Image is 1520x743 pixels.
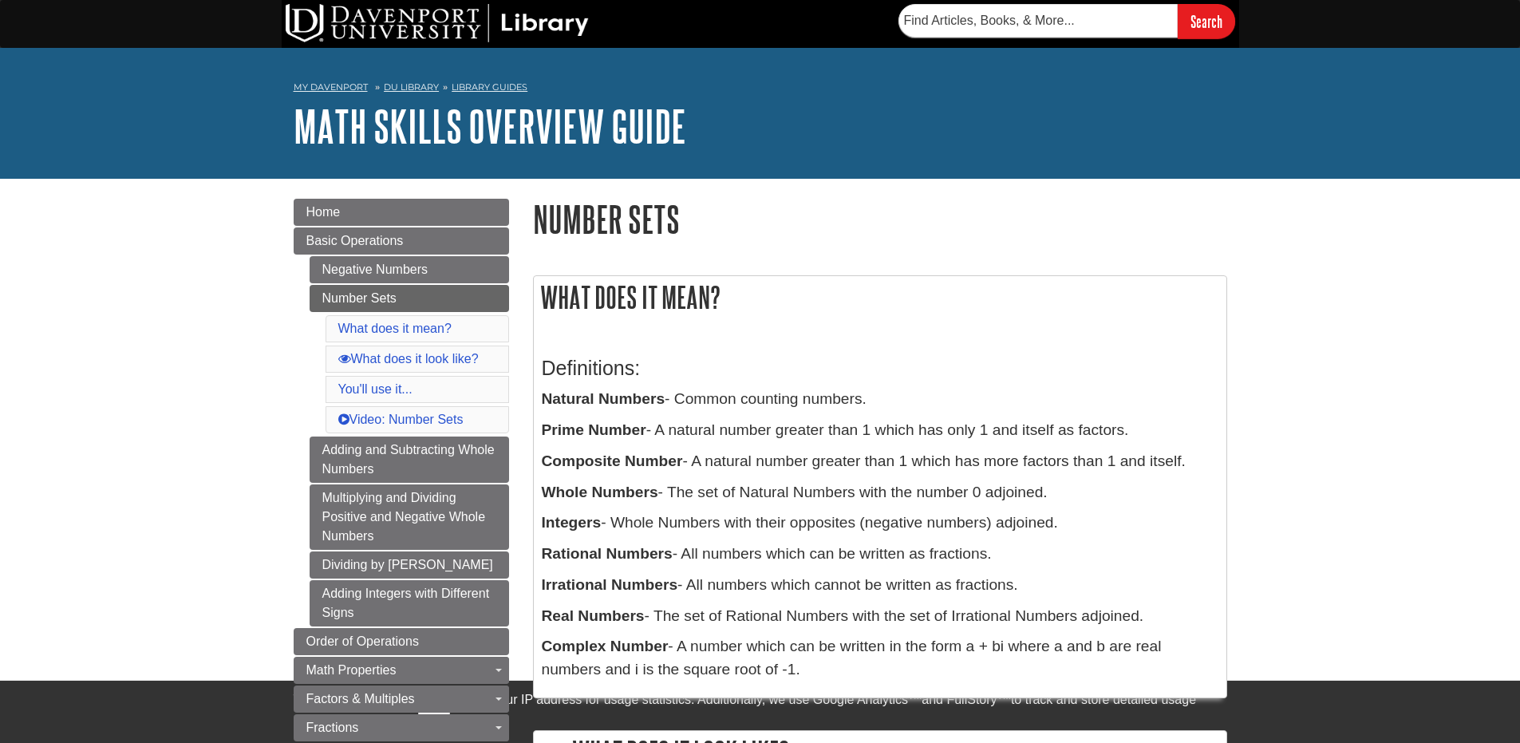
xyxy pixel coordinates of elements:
b: Real Numbers [542,607,645,624]
p: - A natural number greater than 1 which has only 1 and itself as factors. [542,419,1218,442]
input: Search [1178,4,1235,38]
a: Factors & Multiples [294,686,509,713]
span: Factors & Multiples [306,692,415,705]
a: Negative Numbers [310,256,509,283]
nav: breadcrumb [294,77,1227,102]
b: Prime Number [542,421,646,438]
b: Whole Numbers [542,484,658,500]
span: Home [306,205,341,219]
input: Find Articles, Books, & More... [898,4,1178,38]
p: - A natural number greater than 1 which has more factors than 1 and itself. [542,450,1218,473]
h1: Number Sets [533,199,1227,239]
h3: Definitions: [542,357,1218,380]
a: Order of Operations [294,628,509,655]
p: - The set of Rational Numbers with the set of Irrational Numbers adjoined. [542,605,1218,628]
a: Basic Operations [294,227,509,255]
span: Fractions [306,721,359,734]
p: - A number which can be written in the form a + bi where a and b are real numbers and i is the sq... [542,635,1218,682]
form: Searches DU Library's articles, books, and more [898,4,1235,38]
a: Home [294,199,509,226]
a: Multiplying and Dividing Positive and Negative Whole Numbers [310,484,509,550]
p: - All numbers which cannot be written as fractions. [542,574,1218,597]
img: DU Library [286,4,589,42]
a: Adding and Subtracting Whole Numbers [310,437,509,483]
a: Number Sets [310,285,509,312]
span: Order of Operations [306,634,419,648]
b: Irrational Numbers [542,576,678,593]
a: DU Library [384,81,439,93]
b: Complex Number [542,638,669,654]
a: You'll use it... [338,382,413,396]
a: What does it mean? [338,322,452,335]
a: Fractions [294,714,509,741]
b: Natural Numbers [542,390,665,407]
a: Library Guides [452,81,527,93]
a: Math Skills Overview Guide [294,101,686,151]
a: My Davenport [294,81,368,94]
a: What does it look like? [338,352,479,366]
a: Adding Integers with Different Signs [310,580,509,626]
h2: What does it mean? [534,276,1226,318]
b: Composite Number [542,453,683,469]
p: - Common counting numbers. [542,388,1218,411]
span: Basic Operations [306,234,404,247]
span: Math Properties [306,663,397,677]
p: - The set of Natural Numbers with the number 0 adjoined. [542,481,1218,504]
a: Math Properties [294,657,509,684]
a: Dividing by [PERSON_NAME] [310,551,509,579]
p: - All numbers which can be written as fractions. [542,543,1218,566]
a: Video: Number Sets [338,413,464,426]
b: Rational Numbers [542,545,673,562]
b: Integers [542,514,602,531]
p: - Whole Numbers with their opposites (negative numbers) adjoined. [542,512,1218,535]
